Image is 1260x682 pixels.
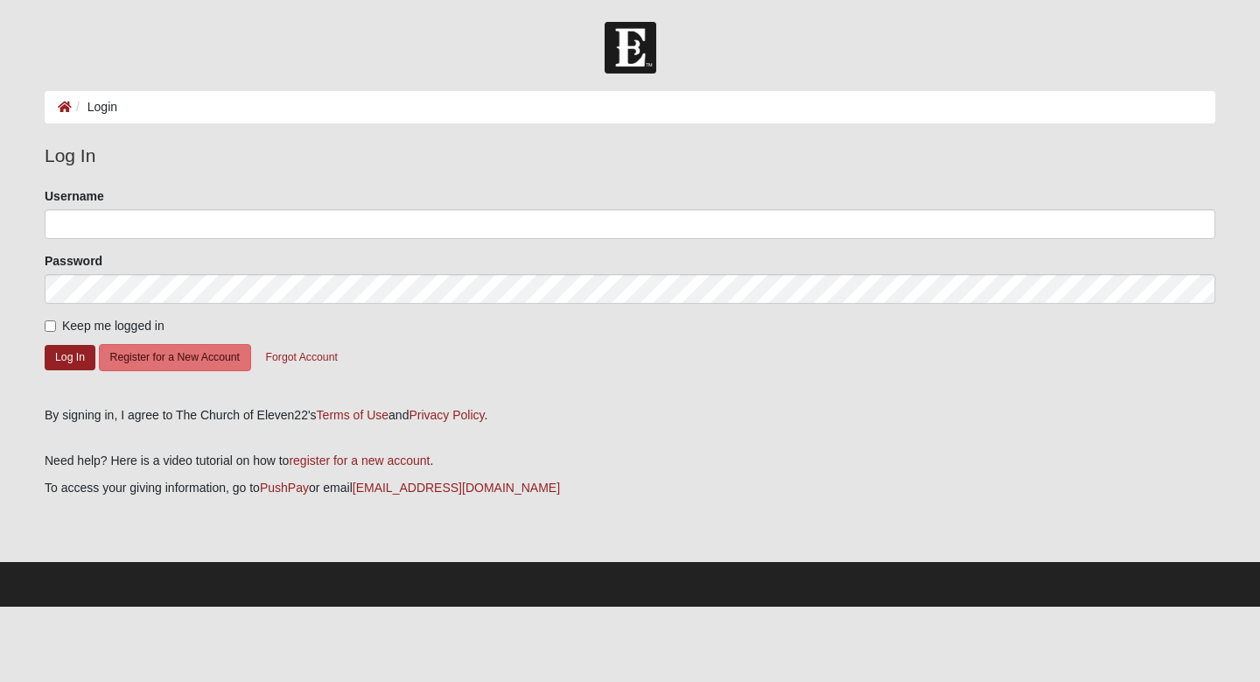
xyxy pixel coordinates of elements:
[45,479,1215,497] p: To access your giving information, go to or email
[45,252,102,270] label: Password
[317,408,388,422] a: Terms of Use
[255,344,349,371] button: Forgot Account
[72,98,117,116] li: Login
[289,453,430,468] a: register for a new account
[45,452,1215,470] p: Need help? Here is a video tutorial on how to .
[45,320,56,332] input: Keep me logged in
[45,406,1215,425] div: By signing in, I agree to The Church of Eleven22's and .
[45,345,95,370] button: Log In
[45,187,104,205] label: Username
[45,142,1215,170] legend: Log In
[99,344,251,371] button: Register for a New Account
[260,481,309,495] a: PushPay
[605,22,656,74] img: Church of Eleven22 Logo
[409,408,484,422] a: Privacy Policy
[62,319,164,333] span: Keep me logged in
[353,481,560,495] a: [EMAIL_ADDRESS][DOMAIN_NAME]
